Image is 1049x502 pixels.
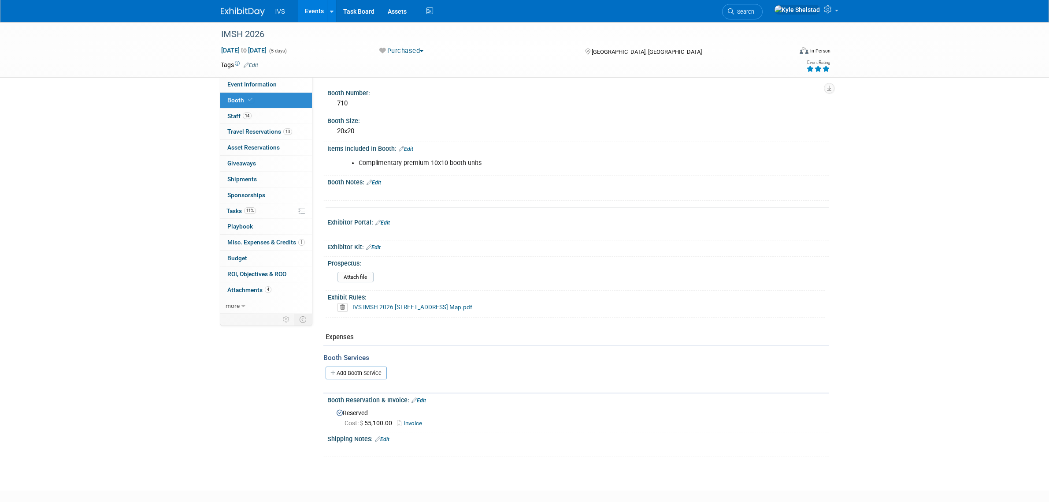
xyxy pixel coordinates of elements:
[220,109,312,124] a: Staff14
[375,220,390,226] a: Edit
[221,7,265,16] img: ExhibitDay
[334,406,822,428] div: Reserved
[279,314,294,325] td: Personalize Event Tab Strip
[326,333,822,342] div: Expenses
[220,282,312,298] a: Attachments4
[734,8,754,15] span: Search
[375,436,389,442] a: Edit
[337,304,351,311] a: Delete attachment?
[327,114,829,125] div: Booth Size:
[220,266,312,282] a: ROI, Objectives & ROO
[227,255,247,262] span: Budget
[327,393,829,405] div: Booth Reservation & Invoice:
[397,420,426,427] a: Invoice
[226,207,256,214] span: Tasks
[376,46,427,56] button: Purchased
[227,97,254,104] span: Booth
[244,62,258,68] a: Edit
[227,191,265,199] span: Sponsorships
[221,60,258,69] td: Tags
[220,140,312,155] a: Asset Reservations
[227,286,271,293] span: Attachments
[327,86,829,97] div: Booth Number:
[345,420,396,427] span: 55,100.00
[265,286,271,293] span: 4
[227,176,257,183] span: Shipments
[411,397,426,404] a: Edit
[327,176,829,187] div: Booth Notes:
[323,353,829,363] div: Booth Services
[220,156,312,171] a: Giveaways
[226,302,240,309] span: more
[352,303,472,311] a: IVS IMSH 2026 [STREET_ADDRESS] Map.pdf
[244,207,256,214] span: 11%
[220,203,312,219] a: Tasks11%
[592,49,702,55] span: [GEOGRAPHIC_DATA], [GEOGRAPHIC_DATA]
[220,187,312,203] a: Sponsorships
[806,60,830,65] div: Event Rating
[227,128,292,135] span: Travel Reservations
[327,432,829,444] div: Shipping Notes:
[334,97,822,110] div: 710
[220,298,312,314] a: more
[283,128,292,135] span: 13
[359,159,727,168] li: Complimentary premium 10x10 booth units
[221,46,267,54] span: [DATE] [DATE]
[227,239,305,246] span: Misc. Expenses & Credits
[220,124,312,139] a: Travel Reservations13
[740,46,831,59] div: Event Format
[345,420,364,427] span: Cost: $
[240,47,248,54] span: to
[328,291,825,302] div: Exhibit Rules:
[220,251,312,266] a: Budget
[220,77,312,92] a: Event Information
[326,367,387,379] a: Add Booth Service
[220,93,312,108] a: Booth
[268,48,287,54] span: (5 days)
[810,48,830,54] div: In-Person
[327,216,829,227] div: Exhibitor Portal:
[774,5,820,15] img: Kyle Shelstad
[227,112,252,120] span: Staff
[220,235,312,250] a: Misc. Expenses & Credits1
[328,257,825,268] div: Prospectus:
[399,146,413,152] a: Edit
[227,270,286,277] span: ROI, Objectives & ROO
[218,26,779,42] div: IMSH 2026
[248,97,252,102] i: Booth reservation complete
[800,47,808,54] img: Format-Inperson.png
[327,142,829,154] div: Items Included In Booth:
[227,160,256,167] span: Giveaways
[243,112,252,119] span: 14
[298,239,305,246] span: 1
[334,124,822,138] div: 20x20
[327,240,829,252] div: Exhibitor Kit:
[227,144,280,151] span: Asset Reservations
[275,8,285,15] span: IVS
[227,81,277,88] span: Event Information
[367,180,381,186] a: Edit
[220,219,312,234] a: Playbook
[366,244,381,251] a: Edit
[227,223,253,230] span: Playbook
[220,172,312,187] a: Shipments
[722,4,763,19] a: Search
[294,314,312,325] td: Toggle Event Tabs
